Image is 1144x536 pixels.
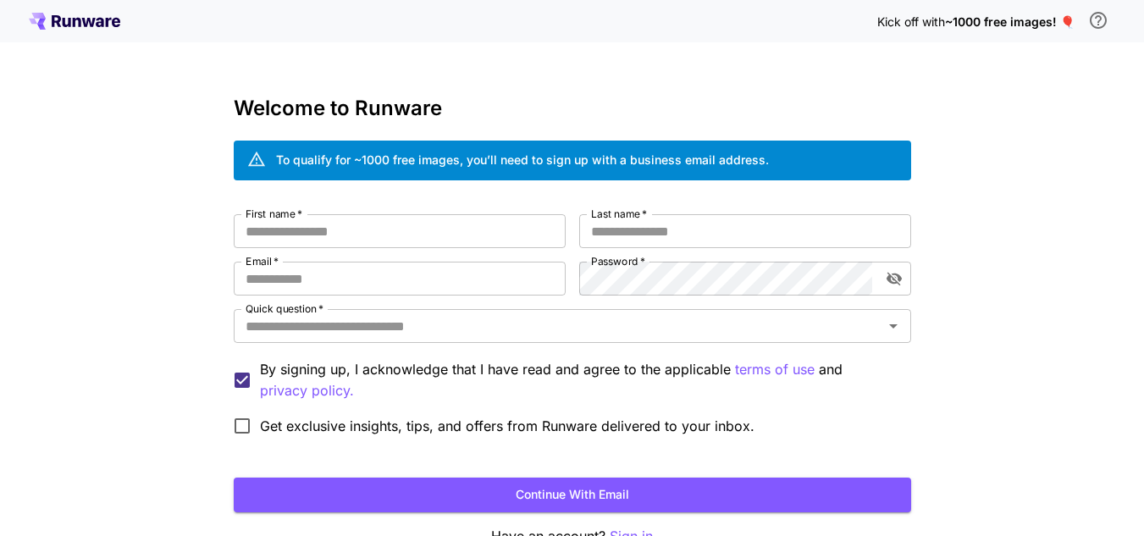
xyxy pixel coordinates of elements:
label: Quick question [246,301,323,316]
span: Kick off with [877,14,945,29]
h3: Welcome to Runware [234,97,911,120]
label: Last name [591,207,647,221]
label: Password [591,254,645,268]
button: toggle password visibility [879,263,909,294]
button: Open [881,314,905,338]
div: To qualify for ~1000 free images, you’ll need to sign up with a business email address. [276,151,769,169]
label: Email [246,254,279,268]
button: By signing up, I acknowledge that I have read and agree to the applicable terms of use and [260,380,354,401]
span: ~1000 free images! 🎈 [945,14,1075,29]
button: In order to qualify for free credit, you need to sign up with a business email address and click ... [1081,3,1115,37]
span: Get exclusive insights, tips, and offers from Runware delivered to your inbox. [260,416,754,436]
button: Continue with email [234,478,911,512]
button: By signing up, I acknowledge that I have read and agree to the applicable and privacy policy. [735,359,815,380]
label: First name [246,207,302,221]
p: privacy policy. [260,380,354,401]
p: By signing up, I acknowledge that I have read and agree to the applicable and [260,359,898,401]
p: terms of use [735,359,815,380]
